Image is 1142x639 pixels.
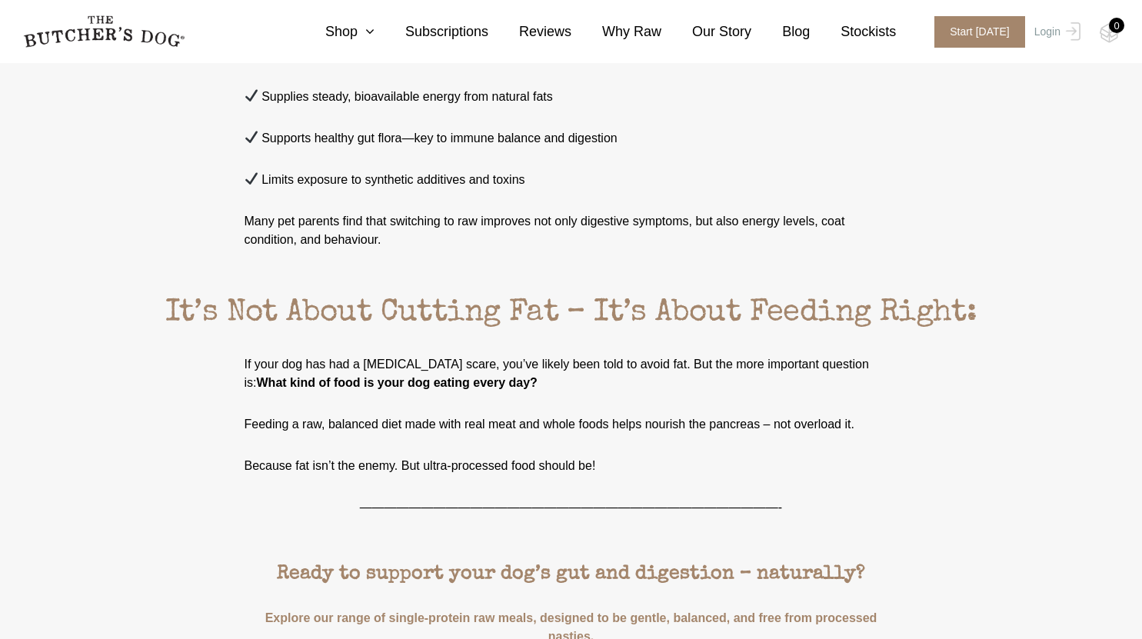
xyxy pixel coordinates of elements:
[245,172,258,185] img: ✔️
[375,22,488,42] a: Subscriptions
[122,189,1021,249] p: Many pet parents find that switching to raw improves not only digestive symptoms, but also energy...
[571,22,661,42] a: Why Raw
[934,16,1025,48] span: Start [DATE]
[810,22,896,42] a: Stockists
[122,148,1021,189] p: Limits exposure to synthetic additives and toxins
[751,22,810,42] a: Blog
[257,376,538,389] strong: What kind of food is your dog eating every day?
[122,475,1021,517] p: ——————————————————————————————————-
[277,564,865,584] strong: Ready to support your dog’s gut and digestion – naturally?
[1100,23,1119,43] img: TBD_Cart-Empty.png
[122,434,1021,475] p: Because fat isn’t the enemy. But ultra-processed food should be!
[295,22,375,42] a: Shop
[245,89,258,102] img: ✔️
[122,249,1021,332] h2: It’s Not About Cutting Fat – It’s About Feeding Right:
[122,332,1021,392] p: If your dog has had a [MEDICAL_DATA] scare, you’ve likely been told to avoid fat. But the more im...
[122,65,1021,106] p: Supplies steady, bioavailable energy from natural fats
[661,22,751,42] a: Our Story
[919,16,1030,48] a: Start [DATE]
[122,392,1021,434] p: Feeding a raw, balanced diet made with real meat and whole foods helps nourish the pancreas – not...
[1030,16,1080,48] a: Login
[245,131,258,143] img: ✔️
[488,22,571,42] a: Reviews
[122,106,1021,148] p: Supports healthy gut flora—key to immune balance and digestion
[1109,18,1124,33] div: 0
